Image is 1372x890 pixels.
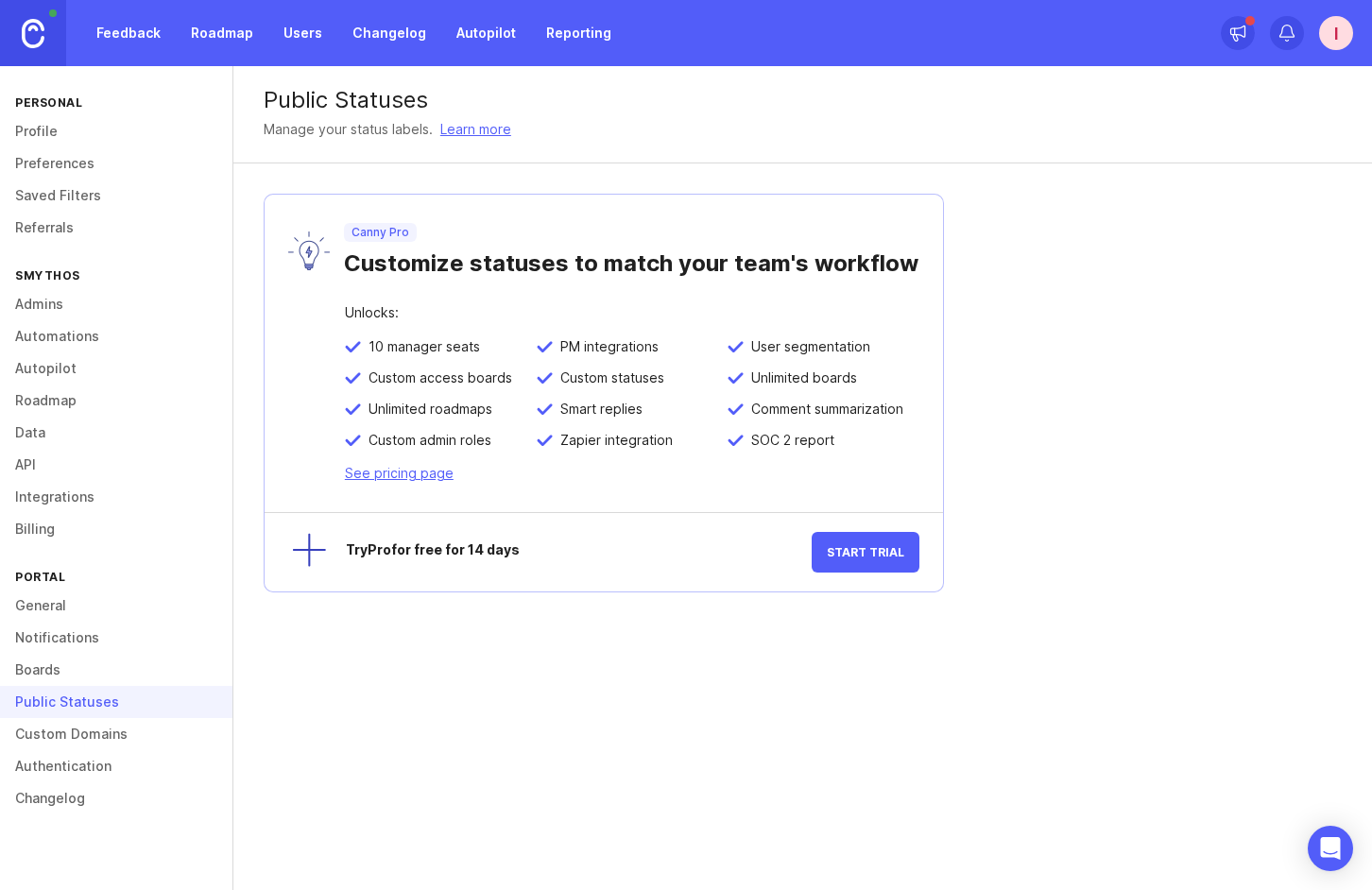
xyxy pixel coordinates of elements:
a: Users [272,16,334,50]
a: Learn more [440,119,511,140]
span: Unlimited boards [744,369,857,386]
div: Customize statuses to match your team's workflow [344,242,919,278]
a: Reporting [535,16,623,50]
span: Custom access boards [361,369,512,386]
div: Open Intercom Messenger [1308,826,1353,871]
span: Custom admin roles [361,432,491,449]
span: SOC 2 report [744,432,834,449]
span: Unlimited roadmaps [361,401,492,418]
span: Comment summarization [744,401,903,418]
a: Autopilot [445,16,527,50]
span: 10 manager seats [361,338,480,355]
img: lyW0TRAiArAAAAAASUVORK5CYII= [288,231,330,270]
a: Feedback [85,16,172,50]
div: Unlocks: [345,306,919,338]
div: Public Statuses [264,89,1342,111]
span: Smart replies [553,401,643,418]
span: Zapier integration [553,432,673,449]
span: User segmentation [744,338,870,355]
a: See pricing page [345,465,454,481]
a: Changelog [341,16,437,50]
span: Custom statuses [553,369,664,386]
img: Canny Home [22,19,44,48]
span: Start Trial [827,545,904,559]
button: Start Trial [812,532,919,573]
span: PM integrations [553,338,659,355]
p: Canny Pro [352,225,409,240]
div: Manage your status labels. [264,119,433,140]
button: I [1319,16,1353,50]
div: Try Pro for free for 14 days [346,543,812,561]
a: Roadmap [180,16,265,50]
